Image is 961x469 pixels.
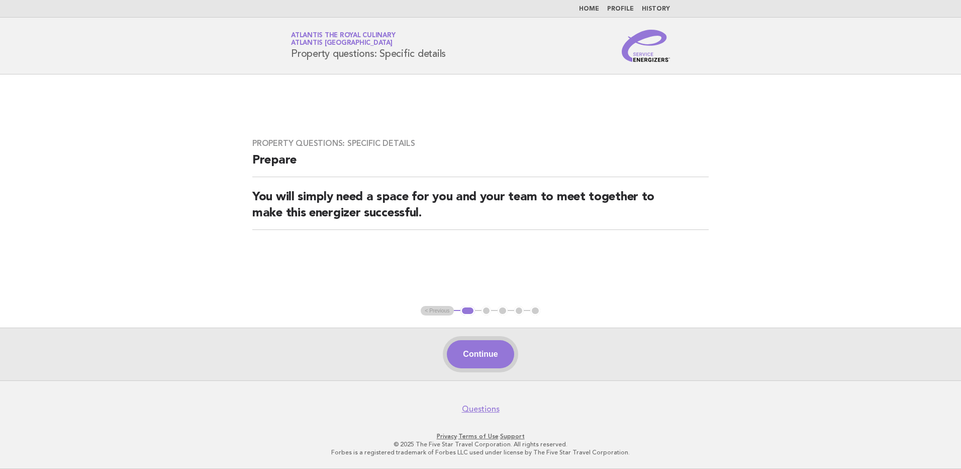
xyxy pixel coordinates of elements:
[579,6,599,12] a: Home
[173,432,788,440] p: · ·
[462,404,500,414] a: Questions
[291,33,446,59] h1: Property questions: Specific details
[291,32,395,46] a: Atlantis the Royal CulinaryAtlantis [GEOGRAPHIC_DATA]
[291,40,393,47] span: Atlantis [GEOGRAPHIC_DATA]
[252,138,709,148] h3: Property questions: Specific details
[500,433,525,440] a: Support
[460,306,475,316] button: 1
[642,6,670,12] a: History
[173,440,788,448] p: © 2025 The Five Star Travel Corporation. All rights reserved.
[173,448,788,456] p: Forbes is a registered trademark of Forbes LLC used under license by The Five Star Travel Corpora...
[458,433,499,440] a: Terms of Use
[607,6,634,12] a: Profile
[437,433,457,440] a: Privacy
[252,189,709,230] h2: You will simply need a space for you and your team to meet together to make this energizer succes...
[622,30,670,62] img: Service Energizers
[252,152,709,177] h2: Prepare
[447,340,514,368] button: Continue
